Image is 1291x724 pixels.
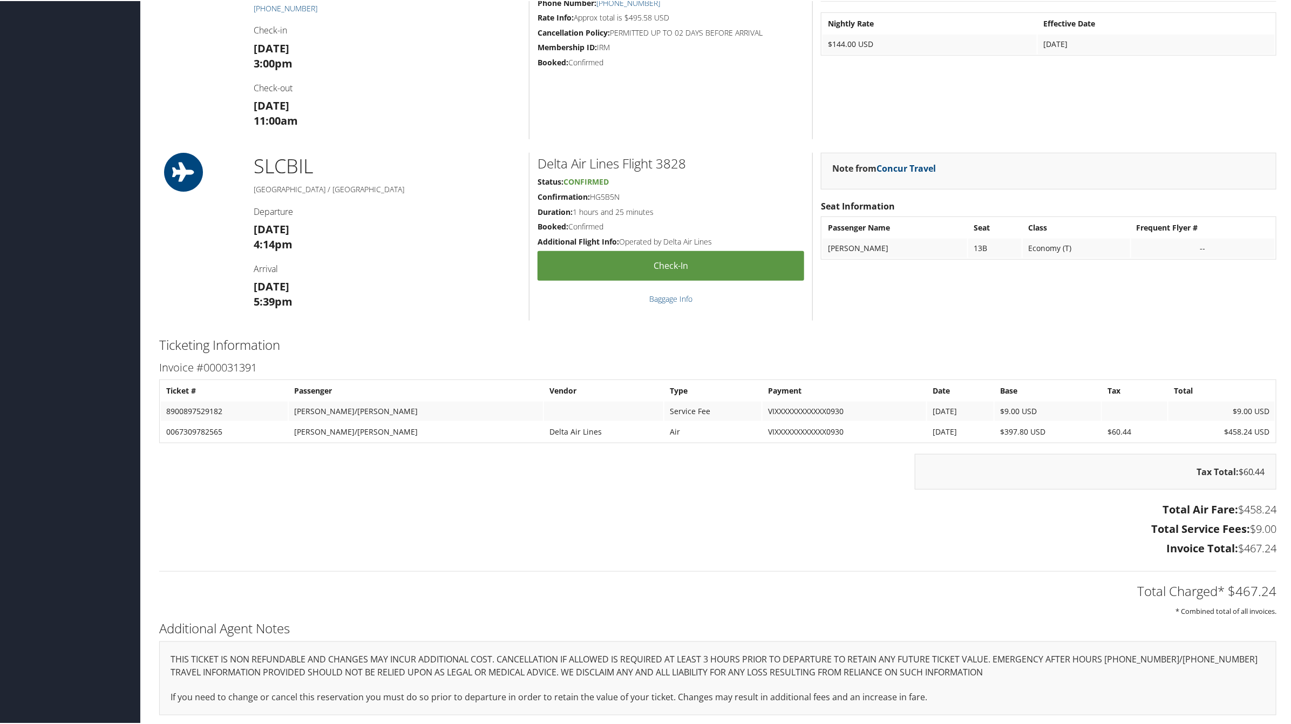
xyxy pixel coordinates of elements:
[1168,380,1275,400] th: Total
[649,293,692,303] a: Baggage Info
[254,152,521,179] h1: SLC BIL
[544,421,663,441] td: Delta Air Lines
[968,238,1022,257] td: 13B
[538,11,804,22] h5: Approx total is $495.58 USD
[995,421,1101,441] td: $397.80 USD
[538,26,610,37] strong: Cancellation Policy:
[538,175,563,186] strong: Status:
[927,421,994,441] td: [DATE]
[915,453,1276,489] div: $60.44
[538,220,804,231] h5: Confirmed
[1176,605,1276,615] small: * Combined total of all invoices.
[254,262,521,274] h4: Arrival
[254,55,293,70] strong: 3:00pm
[538,153,804,172] h2: Delta Air Lines Flight 3828
[538,206,804,216] h5: 1 hours and 25 minutes
[289,401,543,420] td: [PERSON_NAME]/[PERSON_NAME]
[538,206,573,216] strong: Duration:
[1163,501,1238,516] strong: Total Air Fare:
[968,217,1022,236] th: Seat
[1131,217,1275,236] th: Frequent Flyer #
[1168,401,1275,420] td: $9.00 USD
[161,421,288,441] td: 0067309782565
[159,520,1276,536] h3: $9.00
[254,40,289,55] strong: [DATE]
[289,421,543,441] td: [PERSON_NAME]/[PERSON_NAME]
[1137,242,1269,252] div: --
[254,97,289,112] strong: [DATE]
[254,183,521,194] h5: [GEOGRAPHIC_DATA] / [GEOGRAPHIC_DATA]
[1023,238,1130,257] td: Economy (T)
[254,221,289,235] strong: [DATE]
[664,401,762,420] td: Service Fee
[254,112,298,127] strong: 11:00am
[289,380,543,400] th: Passenger
[159,335,1276,353] h2: Ticketing Information
[1023,217,1130,236] th: Class
[538,235,804,246] h5: Operated by Delta Air Lines
[538,220,568,231] strong: Booked:
[538,191,804,201] h5: HG5B5N
[159,540,1276,555] h3: $467.24
[995,401,1101,420] td: $9.00 USD
[927,401,994,420] td: [DATE]
[823,238,967,257] td: [PERSON_NAME]
[159,501,1276,516] h3: $458.24
[538,191,590,201] strong: Confirmation:
[171,665,1265,679] p: TRAVEL INFORMATION PROVIDED SHOULD NOT BE RELIED UPON AS LEGAL OR MEDICAL ADVICE. WE DISCLAIM ANY...
[254,81,521,93] h4: Check-out
[664,421,762,441] td: Air
[171,689,1265,703] p: If you need to change or cancel this reservation you must do so prior to departure in order to re...
[763,401,926,420] td: VIXXXXXXXXXXXX0930
[763,421,926,441] td: VIXXXXXXXXXXXX0930
[563,175,609,186] span: Confirmed
[538,26,804,37] h5: PERMITTED UP TO 02 DAYS BEFORE ARRIVAL
[538,11,574,22] strong: Rate Info:
[1197,465,1239,477] strong: Tax Total:
[927,380,994,400] th: Date
[161,401,288,420] td: 8900897529182
[1102,421,1167,441] td: $60.44
[159,581,1276,599] h2: Total Charged* $467.24
[664,380,762,400] th: Type
[995,380,1101,400] th: Base
[159,618,1276,637] h2: Additional Agent Notes
[254,205,521,216] h4: Departure
[161,380,288,400] th: Ticket #
[254,278,289,293] strong: [DATE]
[876,161,936,173] a: Concur Travel
[538,56,568,66] strong: Booked:
[823,13,1037,32] th: Nightly Rate
[538,235,619,246] strong: Additional Flight Info:
[254,23,521,35] h4: Check-in
[159,359,1276,374] h3: Invoice #000031391
[538,250,804,280] a: Check-in
[821,199,895,211] strong: Seat Information
[1038,33,1275,53] td: [DATE]
[1102,380,1167,400] th: Tax
[1151,520,1250,535] strong: Total Service Fees:
[544,380,663,400] th: Vendor
[1166,540,1238,554] strong: Invoice Total:
[254,293,293,308] strong: 5:39pm
[538,41,597,51] strong: Membership ID:
[823,217,967,236] th: Passenger Name
[763,380,926,400] th: Payment
[832,161,936,173] strong: Note from
[538,41,804,52] h5: IRM
[254,236,293,251] strong: 4:14pm
[159,640,1276,714] div: THIS TICKET IS NON REFUNDABLE AND CHANGES MAY INCUR ADDITIONAL COST. CANCELLATION IF ALLOWED IS R...
[1038,13,1275,32] th: Effective Date
[538,56,804,67] h5: Confirmed
[1168,421,1275,441] td: $458.24 USD
[254,2,317,12] a: [PHONE_NUMBER]
[823,33,1037,53] td: $144.00 USD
